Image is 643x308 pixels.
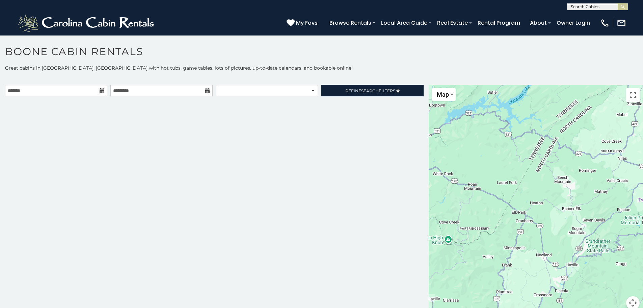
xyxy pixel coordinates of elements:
[432,88,456,101] button: Change map style
[474,17,524,29] a: Rental Program
[437,91,449,98] span: Map
[527,17,550,29] a: About
[296,19,318,27] span: My Favs
[17,13,157,33] img: White-1-2.png
[553,17,593,29] a: Owner Login
[626,88,640,102] button: Toggle fullscreen view
[287,19,319,27] a: My Favs
[617,18,626,28] img: mail-regular-white.png
[326,17,375,29] a: Browse Rentals
[600,18,610,28] img: phone-regular-white.png
[361,88,379,93] span: Search
[434,17,471,29] a: Real Estate
[378,17,431,29] a: Local Area Guide
[345,88,395,93] span: Refine Filters
[321,85,423,96] a: RefineSearchFilters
